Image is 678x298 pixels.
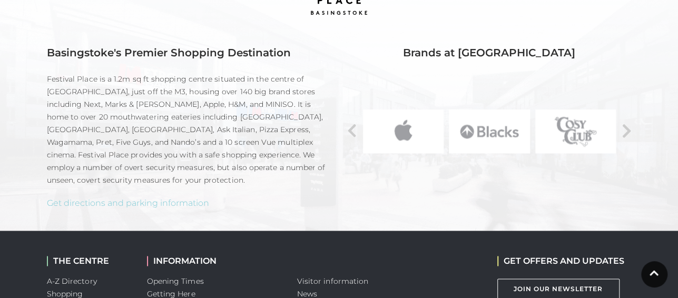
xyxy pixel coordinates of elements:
[147,276,204,285] a: Opening Times
[297,276,369,285] a: Visitor information
[297,289,317,298] a: News
[47,198,209,208] a: Get directions and parking information
[147,289,195,298] a: Getting Here
[347,46,632,84] h5: Brands at [GEOGRAPHIC_DATA]
[47,46,331,59] h5: Basingstoke's Premier Shopping Destination
[47,276,97,285] a: A-Z Directory
[47,73,331,186] p: Festival Place is a 1.2m sq ft shopping centre situated in the centre of [GEOGRAPHIC_DATA], just ...
[47,289,83,298] a: Shopping
[47,256,131,266] h2: THE CENTRE
[497,256,624,266] h2: GET OFFERS AND UPDATES
[147,256,281,266] h2: INFORMATION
